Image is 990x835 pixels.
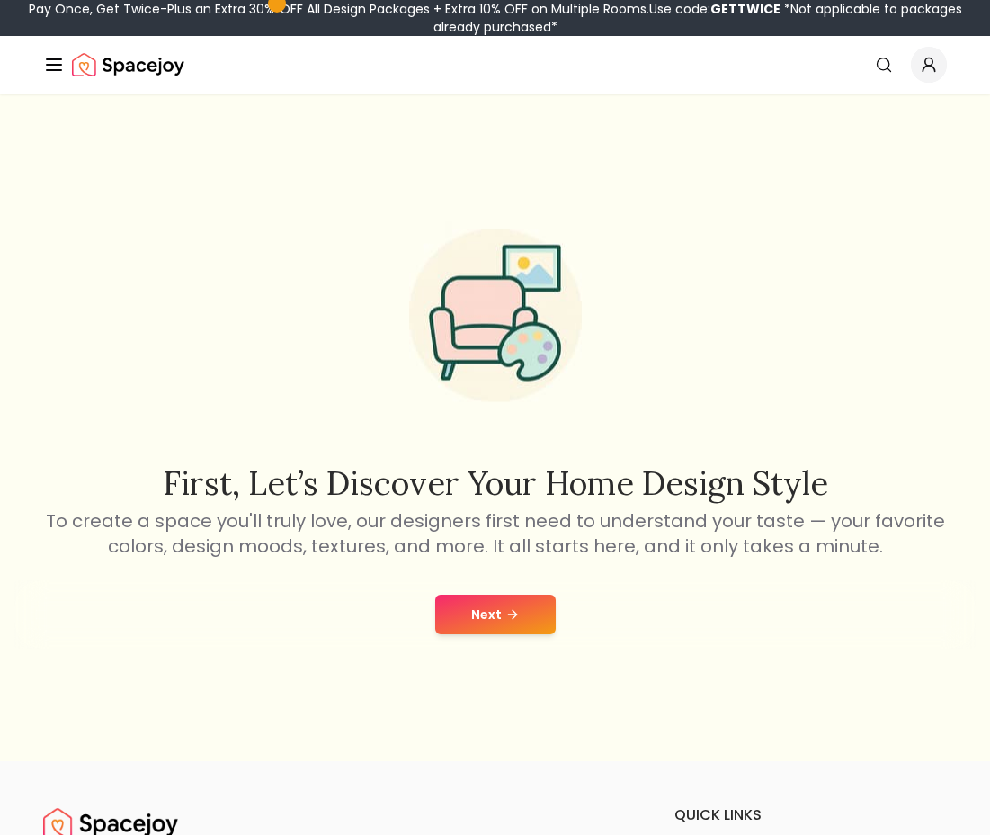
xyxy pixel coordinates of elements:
img: Spacejoy Logo [72,47,184,83]
a: Spacejoy [72,47,184,83]
nav: Global [43,36,947,94]
h6: quick links [674,804,947,826]
h2: First, let’s discover your home design style [14,465,976,501]
button: Next [435,595,556,634]
img: Start Style Quiz Illustration [380,201,611,431]
p: To create a space you'll truly love, our designers first need to understand your taste — your fav... [14,508,976,559]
